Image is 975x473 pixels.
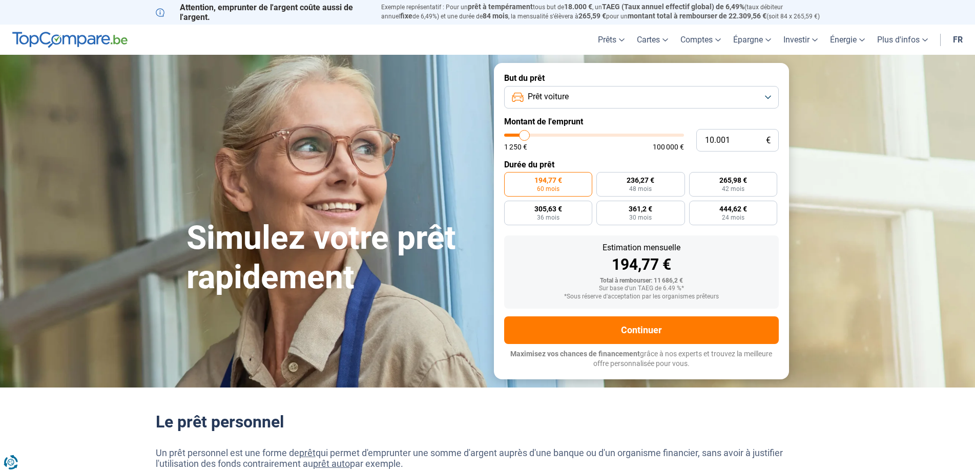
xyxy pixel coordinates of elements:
span: montant total à rembourser de 22.309,56 € [628,12,766,20]
a: Plus d'infos [871,25,934,55]
div: *Sous réserve d'acceptation par les organismes prêteurs [512,293,771,300]
span: 361,2 € [629,205,652,212]
p: grâce à nos experts et trouvez la meilleure offre personnalisée pour vous. [504,349,779,369]
div: 194,77 € [512,257,771,272]
span: 100 000 € [653,143,684,150]
span: 84 mois [483,12,508,20]
span: 42 mois [722,186,744,192]
span: 60 mois [537,186,559,192]
span: 305,63 € [534,205,562,212]
label: Montant de l'emprunt [504,117,779,126]
p: Attention, emprunter de l'argent coûte aussi de l'argent. [156,3,369,22]
div: Estimation mensuelle [512,244,771,252]
a: prêt [299,447,316,458]
a: Cartes [631,25,674,55]
span: 265,59 € [578,12,606,20]
span: 265,98 € [719,177,747,184]
h1: Simulez votre prêt rapidement [186,219,482,297]
a: Prêts [592,25,631,55]
span: 444,62 € [719,205,747,212]
p: Un prêt personnel est une forme de qui permet d'emprunter une somme d'argent auprès d'une banque ... [156,447,820,469]
p: Exemple représentatif : Pour un tous but de , un (taux débiteur annuel de 6,49%) et une durée de ... [381,3,820,21]
span: fixe [400,12,412,20]
span: 236,27 € [627,177,654,184]
label: But du prêt [504,73,779,83]
span: 24 mois [722,214,744,221]
a: Épargne [727,25,777,55]
span: 18.000 € [564,3,592,11]
span: 194,77 € [534,177,562,184]
button: Prêt voiture [504,86,779,109]
span: € [766,136,771,145]
span: prêt à tempérament [468,3,533,11]
span: 1 250 € [504,143,527,150]
span: Maximisez vos chances de financement [510,350,640,358]
a: Investir [777,25,824,55]
span: TAEG (Taux annuel effectif global) de 6,49% [602,3,744,11]
span: 36 mois [537,214,559,221]
span: Prêt voiture [528,91,569,102]
a: Énergie [824,25,871,55]
div: Sur base d'un TAEG de 6.49 %* [512,285,771,292]
a: prêt auto [313,458,350,469]
h2: Le prêt personnel [156,412,820,432]
img: TopCompare [12,32,128,48]
div: Total à rembourser: 11 686,2 € [512,277,771,285]
span: 30 mois [629,214,652,221]
a: Comptes [674,25,727,55]
span: 48 mois [629,186,652,192]
a: fr [947,25,969,55]
button: Continuer [504,316,779,344]
label: Durée du prêt [504,160,779,169]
